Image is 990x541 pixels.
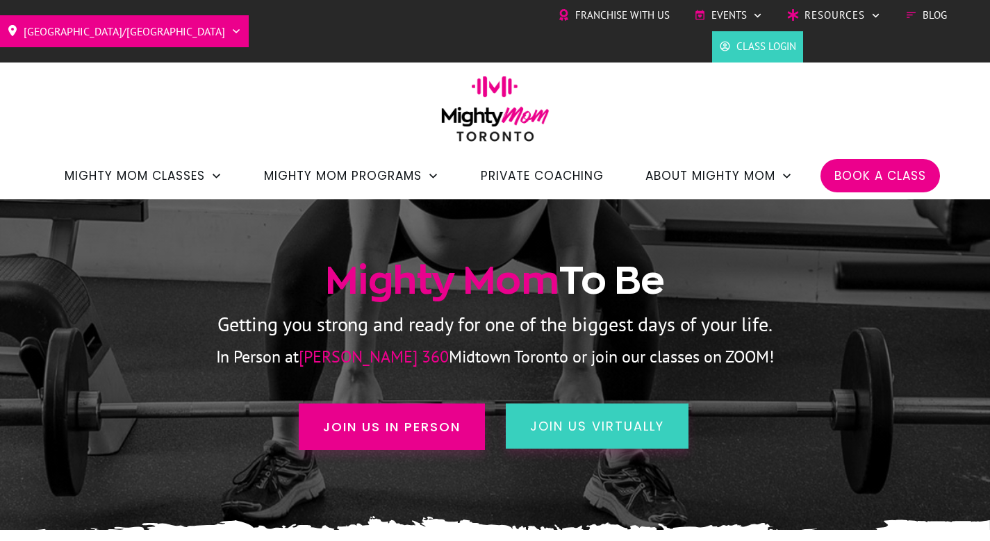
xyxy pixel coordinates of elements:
[264,164,439,188] a: Mighty Mom Programs
[65,164,205,188] span: Mighty Mom Classes
[719,36,796,57] a: Class Login
[558,5,670,26] a: Franchise with Us
[264,164,422,188] span: Mighty Mom Programs
[299,346,449,367] span: [PERSON_NAME] 360
[834,164,926,188] a: Book a Class
[299,403,485,450] a: Join us in person
[736,36,796,57] span: Class Login
[325,259,559,301] span: Mighty Mom
[575,5,670,26] span: Franchise with Us
[323,417,461,436] span: Join us in person
[506,403,688,449] a: join us virtually
[905,5,947,26] a: Blog
[481,164,604,188] a: Private Coaching
[711,5,747,26] span: Events
[79,256,911,306] h1: To Be
[530,417,664,435] span: join us virtually
[7,20,242,42] a: [GEOGRAPHIC_DATA]/[GEOGRAPHIC_DATA]
[787,5,881,26] a: Resources
[79,307,911,341] p: Getting you strong and ready for one of the biggest days of your life.
[434,76,556,151] img: mightymom-logo-toronto
[24,20,225,42] span: [GEOGRAPHIC_DATA]/[GEOGRAPHIC_DATA]
[65,164,222,188] a: Mighty Mom Classes
[694,5,763,26] a: Events
[645,164,793,188] a: About Mighty Mom
[805,5,865,26] span: Resources
[923,5,947,26] span: Blog
[79,342,911,372] p: In Person at Midtown Toronto or join our classes on ZOOM!
[645,164,775,188] span: About Mighty Mom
